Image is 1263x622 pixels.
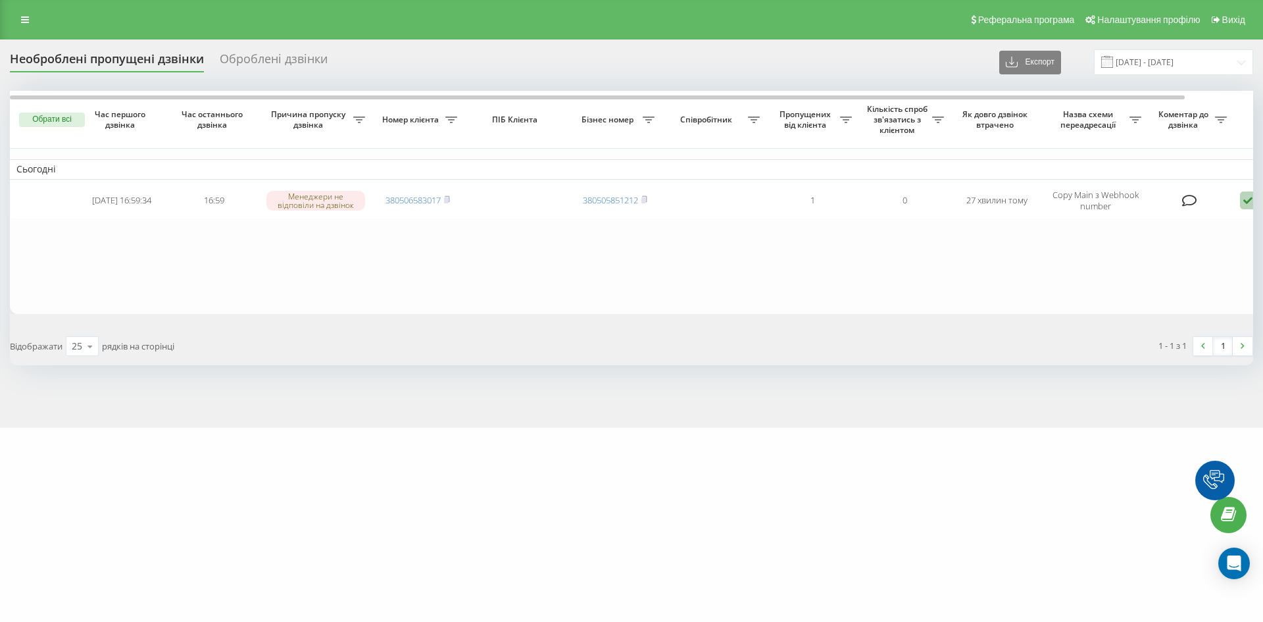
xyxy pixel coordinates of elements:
[1213,337,1233,355] a: 1
[178,109,249,130] span: Час останнього дзвінка
[773,109,840,130] span: Пропущених від клієнта
[220,52,328,72] div: Оброблені дзвінки
[1043,182,1148,219] td: Copy Main з Webhook number
[266,109,353,130] span: Причина пропуску дзвінка
[978,14,1075,25] span: Реферальна програма
[385,194,441,206] a: 380506583017
[999,51,1061,74] button: Експорт
[266,191,365,211] div: Менеджери не відповіли на дзвінок
[766,182,858,219] td: 1
[72,340,82,353] div: 25
[168,182,260,219] td: 16:59
[102,340,174,352] span: рядків на сторінці
[475,115,558,125] span: ПІБ Клієнта
[378,115,445,125] span: Номер клієнта
[1154,109,1215,130] span: Коментар до дзвінка
[668,115,748,125] span: Співробітник
[19,113,85,127] button: Обрати всі
[961,109,1032,130] span: Як довго дзвінок втрачено
[1222,14,1245,25] span: Вихід
[86,109,157,130] span: Час першого дзвінка
[10,340,62,352] span: Відображати
[10,52,204,72] div: Необроблені пропущені дзвінки
[583,194,638,206] a: 380505851212
[1218,548,1250,579] div: Open Intercom Messenger
[858,182,951,219] td: 0
[865,104,932,135] span: Кількість спроб зв'язатись з клієнтом
[1097,14,1200,25] span: Налаштування профілю
[76,182,168,219] td: [DATE] 16:59:34
[1049,109,1129,130] span: Назва схеми переадресації
[576,115,643,125] span: Бізнес номер
[1158,339,1187,352] div: 1 - 1 з 1
[951,182,1043,219] td: 27 хвилин тому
